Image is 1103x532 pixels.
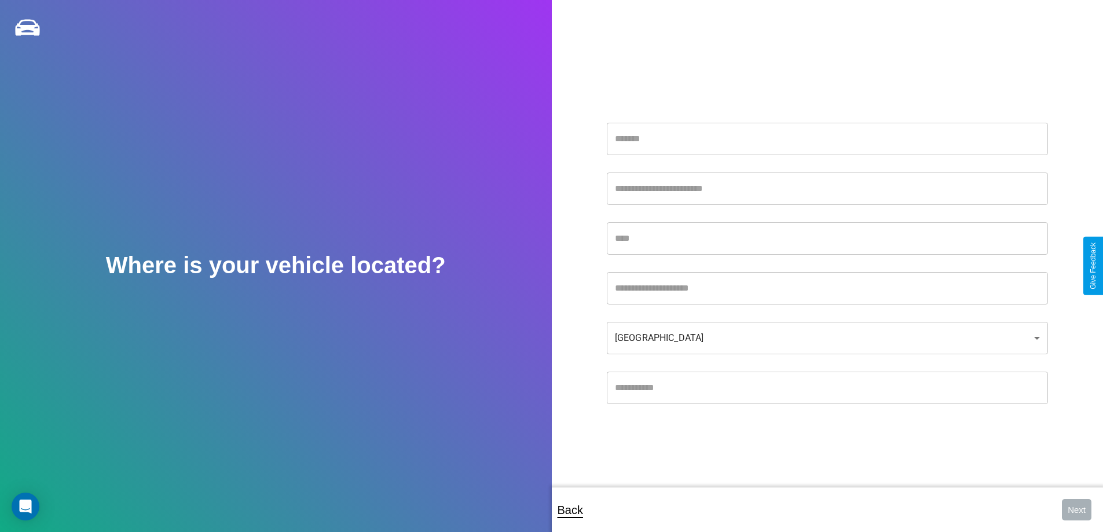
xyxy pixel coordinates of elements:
[1062,499,1091,520] button: Next
[1089,243,1097,289] div: Give Feedback
[12,493,39,520] div: Open Intercom Messenger
[607,322,1048,354] div: [GEOGRAPHIC_DATA]
[106,252,446,278] h2: Where is your vehicle located?
[558,500,583,520] p: Back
